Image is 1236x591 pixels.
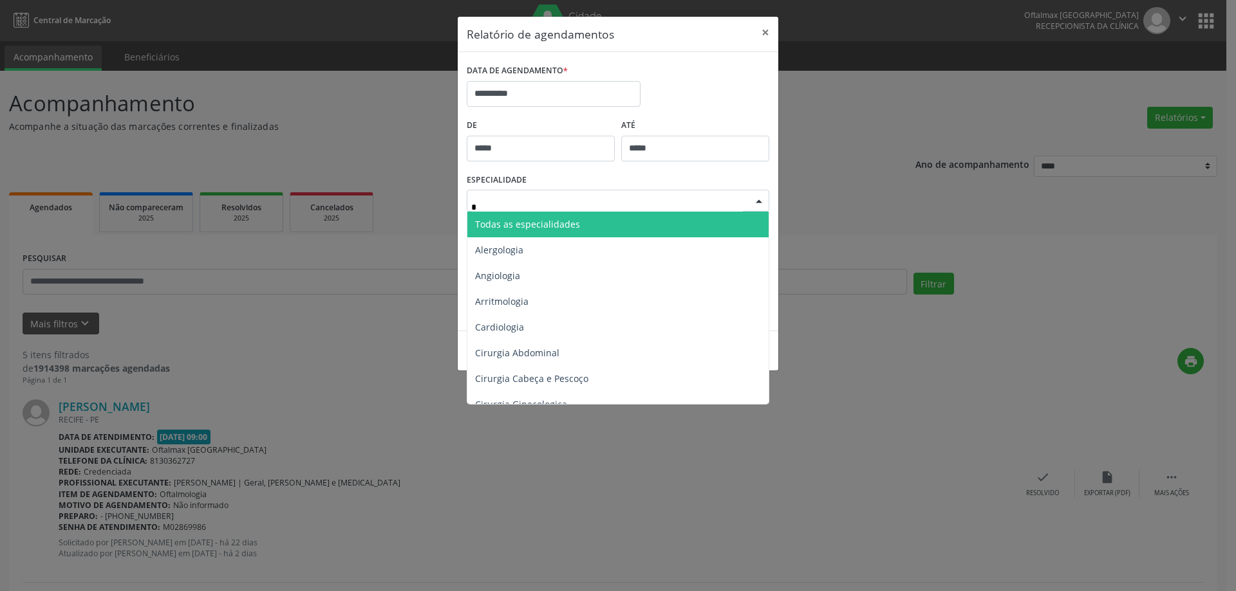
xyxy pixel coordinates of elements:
label: De [467,116,615,136]
span: Angiologia [475,269,520,282]
span: Cirurgia Ginecologica [475,398,567,410]
button: Close [753,17,778,48]
span: Alergologia [475,244,523,256]
span: Todas as especialidades [475,218,580,230]
label: DATA DE AGENDAMENTO [467,61,568,81]
h5: Relatório de agendamentos [467,26,614,42]
label: ESPECIALIDADE [467,170,527,190]
span: Arritmologia [475,295,529,307]
span: Cirurgia Cabeça e Pescoço [475,372,588,385]
span: Cirurgia Abdominal [475,347,559,359]
span: Cardiologia [475,321,524,333]
label: ATÉ [621,116,769,136]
